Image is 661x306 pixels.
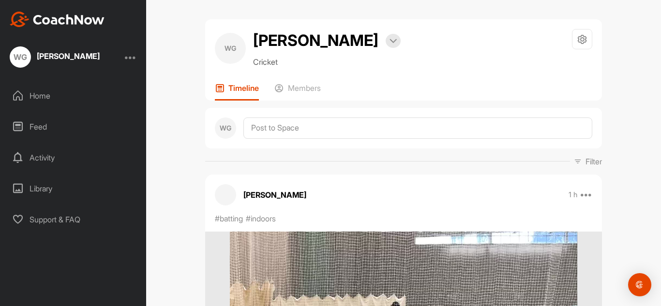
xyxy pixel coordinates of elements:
div: Activity [5,146,142,170]
div: Open Intercom Messenger [628,273,651,296]
h2: [PERSON_NAME] [253,29,378,52]
img: arrow-down [390,39,397,44]
div: Home [5,84,142,108]
p: 1 h [569,190,577,200]
p: Members [288,83,321,93]
div: Feed [5,115,142,139]
div: Support & FAQ [5,207,142,232]
div: WG [215,117,236,139]
p: Cricket [253,56,401,68]
div: WG [10,46,31,68]
p: [PERSON_NAME] [243,189,306,201]
div: Library [5,176,142,201]
p: #batting [215,213,243,224]
div: [PERSON_NAME] [37,52,100,60]
p: #indoors [246,213,276,224]
p: Filter [586,156,602,167]
div: WG [215,33,246,64]
p: Timeline [228,83,259,93]
img: CoachNow [10,12,105,27]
